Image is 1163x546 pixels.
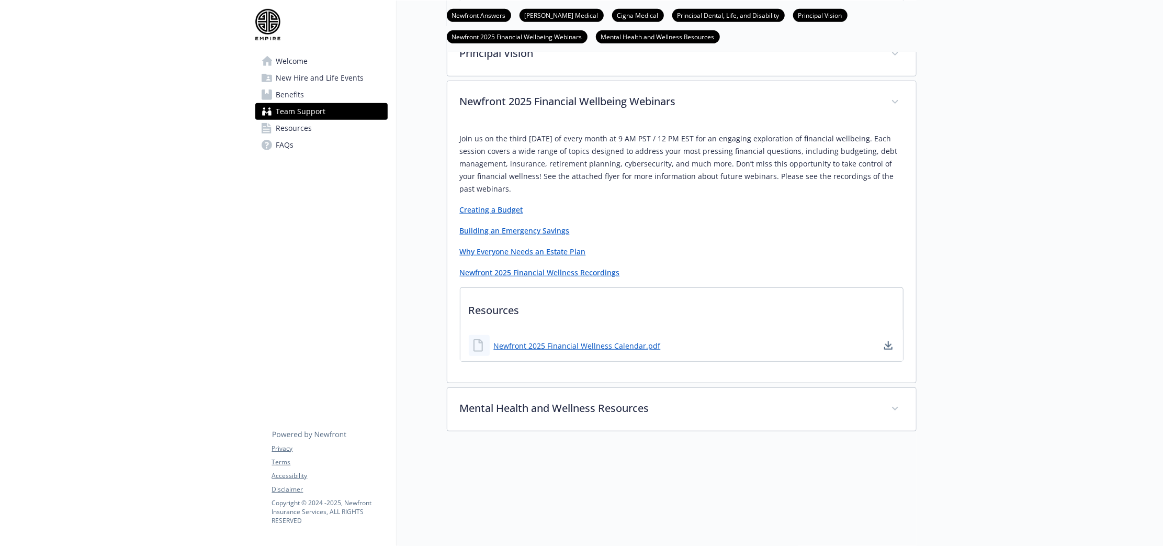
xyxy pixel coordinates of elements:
[447,33,916,76] div: Principal Vision
[460,132,904,195] p: Join us on the third [DATE] of every month at 9 AM PST / 12 PM EST for an engaging exploration of...
[460,46,878,61] p: Principal Vision
[460,94,878,109] p: Newfront 2025 Financial Wellbeing Webinars
[882,339,895,352] a: download document
[447,388,916,431] div: Mental Health and Wellness Resources
[276,137,294,153] span: FAQs
[612,10,664,20] a: Cigna Medical
[276,120,312,137] span: Resources
[793,10,848,20] a: Principal Vision
[272,498,387,525] p: Copyright © 2024 - 2025 , Newfront Insurance Services, ALL RIGHTS RESERVED
[255,70,388,86] a: New Hire and Life Events
[272,458,387,467] a: Terms
[255,137,388,153] a: FAQs
[447,31,588,41] a: Newfront 2025 Financial Wellbeing Webinars
[447,10,511,20] a: Newfront Answers
[272,485,387,494] a: Disclaimer
[255,103,388,120] a: Team Support
[255,53,388,70] a: Welcome
[276,86,304,103] span: Benefits
[447,124,916,383] div: Newfront 2025 Financial Wellbeing Webinars
[276,103,326,120] span: Team Support
[255,86,388,103] a: Benefits
[460,268,620,277] a: Newfront 2025 Financial Wellness Recordings
[272,471,387,481] a: Accessibility
[447,81,916,124] div: Newfront 2025 Financial Wellbeing Webinars
[460,205,523,215] a: Creating a Budget
[460,226,570,236] a: Building an Emergency Savings
[276,53,308,70] span: Welcome
[494,340,661,351] a: Newfront 2025 Financial Wellness Calendar.pdf
[460,288,903,327] p: Resources
[460,400,878,416] p: Mental Health and Wellness Resources
[276,70,364,86] span: New Hire and Life Events
[672,10,785,20] a: Principal Dental, Life, and Disability
[596,31,720,41] a: Mental Health and Wellness Resources
[272,444,387,453] a: Privacy
[255,120,388,137] a: Resources
[460,247,586,257] a: Why Everyone Needs an Estate Plan
[520,10,604,20] a: [PERSON_NAME] Medical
